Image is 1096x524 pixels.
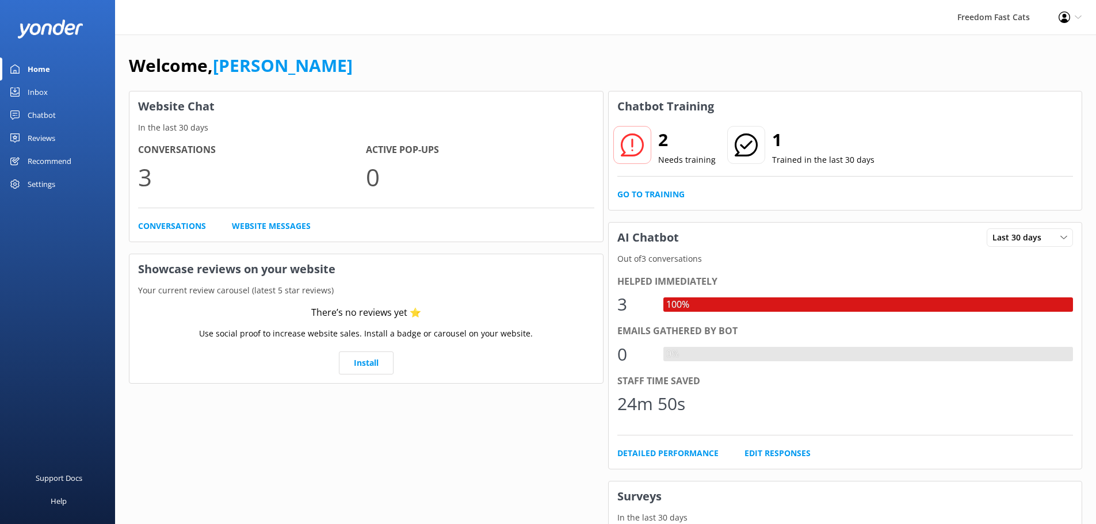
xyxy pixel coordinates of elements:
[609,511,1082,524] p: In the last 30 days
[213,53,353,77] a: [PERSON_NAME]
[617,290,652,318] div: 3
[311,305,421,320] div: There’s no reviews yet ⭐
[129,91,603,121] h3: Website Chat
[28,58,50,81] div: Home
[744,447,811,460] a: Edit Responses
[617,374,1074,389] div: Staff time saved
[28,150,71,173] div: Recommend
[138,220,206,232] a: Conversations
[28,104,56,127] div: Chatbot
[51,489,67,512] div: Help
[658,126,716,154] h2: 2
[232,220,311,232] a: Website Messages
[617,324,1074,339] div: Emails gathered by bot
[609,91,723,121] h3: Chatbot Training
[663,347,682,362] div: 0%
[138,158,366,196] p: 3
[129,52,353,79] h1: Welcome,
[772,126,874,154] h2: 1
[28,173,55,196] div: Settings
[199,327,533,340] p: Use social proof to increase website sales. Install a badge or carousel on your website.
[772,154,874,166] p: Trained in the last 30 days
[28,81,48,104] div: Inbox
[36,466,82,489] div: Support Docs
[28,127,55,150] div: Reviews
[339,351,394,374] a: Install
[617,274,1074,289] div: Helped immediately
[617,447,719,460] a: Detailed Performance
[366,143,594,158] h4: Active Pop-ups
[129,284,603,297] p: Your current review carousel (latest 5 star reviews)
[129,254,603,284] h3: Showcase reviews on your website
[138,143,366,158] h4: Conversations
[658,154,716,166] p: Needs training
[366,158,594,196] p: 0
[992,231,1048,244] span: Last 30 days
[129,121,603,134] p: In the last 30 days
[663,297,692,312] div: 100%
[609,223,688,253] h3: AI Chatbot
[609,253,1082,265] p: Out of 3 conversations
[617,390,685,418] div: 24m 50s
[617,341,652,368] div: 0
[17,20,83,39] img: yonder-white-logo.png
[609,481,1082,511] h3: Surveys
[617,188,685,201] a: Go to Training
